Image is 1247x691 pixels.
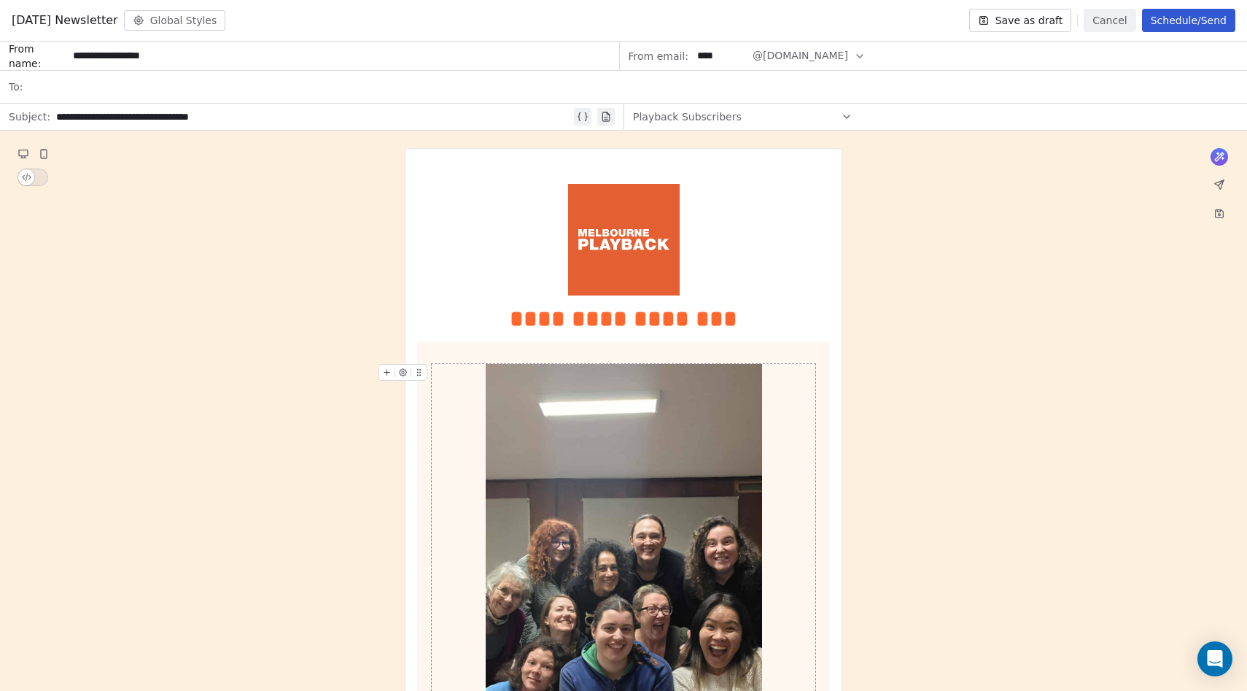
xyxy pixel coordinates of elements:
[753,48,848,63] span: @[DOMAIN_NAME]
[1084,9,1135,32] button: Cancel
[633,109,742,124] span: Playback Subscribers
[1197,641,1232,676] div: Open Intercom Messenger
[124,10,226,31] button: Global Styles
[1142,9,1235,32] button: Schedule/Send
[12,12,118,29] span: [DATE] Newsletter
[629,49,688,63] span: From email:
[9,80,23,94] span: To:
[9,109,50,128] span: Subject:
[969,9,1072,32] button: Save as draft
[9,42,67,71] span: From name:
